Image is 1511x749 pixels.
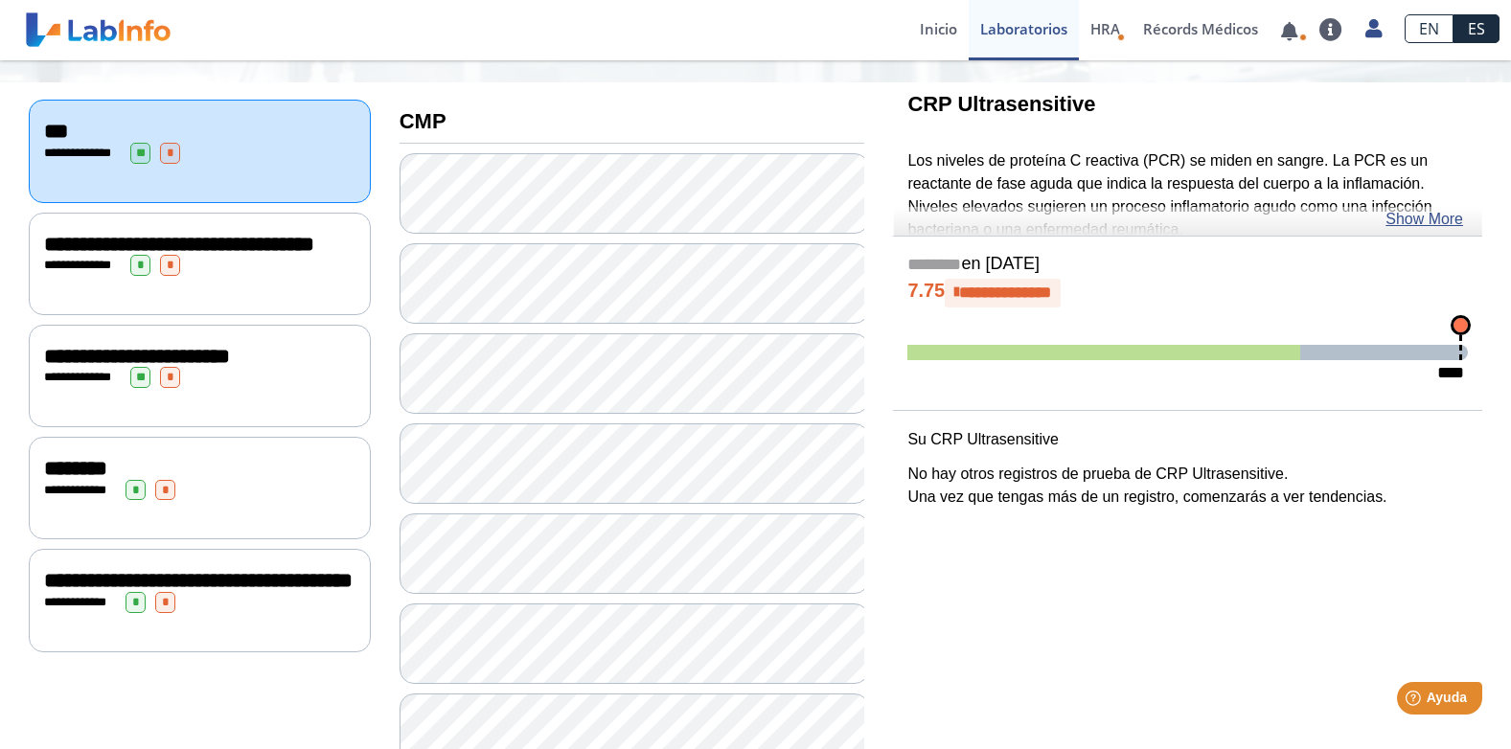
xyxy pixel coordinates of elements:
[1405,14,1454,43] a: EN
[907,428,1468,451] p: Su CRP Ultrasensitive
[1454,14,1500,43] a: ES
[400,109,446,133] b: CMP
[907,254,1468,276] h5: en [DATE]
[907,92,1095,116] b: CRP Ultrasensitive
[1340,674,1490,728] iframe: Help widget launcher
[1090,19,1120,38] span: HRA
[907,463,1468,509] p: No hay otros registros de prueba de CRP Ultrasensitive. Una vez que tengas más de un registro, co...
[907,149,1468,241] p: Los niveles de proteína C reactiva (PCR) se miden en sangre. La PCR es un reactante de fase aguda...
[907,279,1468,307] h4: 7.75
[1385,208,1463,231] a: Show More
